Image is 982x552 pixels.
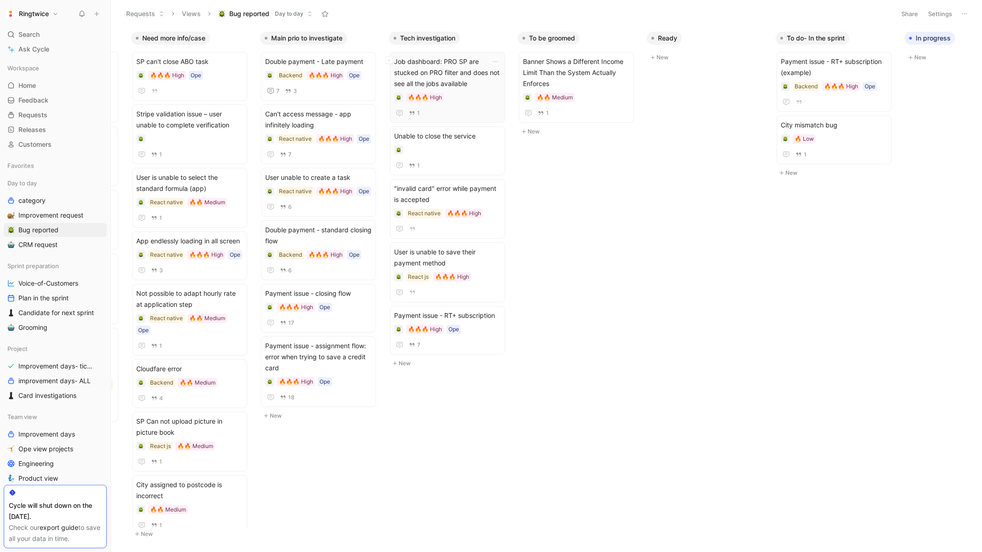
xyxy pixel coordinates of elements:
[643,28,772,68] div: ReadyNew
[191,71,201,80] div: Ope
[4,259,107,273] div: Sprint preparation
[149,457,164,467] button: 1
[408,209,441,218] div: React native
[159,268,163,273] span: 3
[136,505,145,514] div: 🪲
[546,110,549,116] span: 1
[394,325,403,334] div: 🪲
[256,28,385,426] div: Main prio to investigateNew
[394,310,501,321] span: Payment issue - RT+ subscription
[136,416,243,438] span: SP Can not upload picture in picture book
[18,362,96,371] span: Improvement days- tickets ready
[261,104,376,164] a: Can't access message - app infinitely loadingReact native🔥🔥🔥 HighOpe7
[265,172,372,183] span: User unable to create a task
[435,272,469,282] div: 🔥🔥🔥 High
[6,210,17,221] button: 🐌
[122,7,169,21] button: Requests
[261,336,376,407] a: Payment issue - assignment flow: error when trying to save a credit card🔥🔥🔥 HighOpe18
[265,56,372,67] span: Double payment - Late payment
[132,475,247,535] a: City assigned to postcode is incorrect🔥🔥 Medium1
[136,56,243,67] span: SP can't close ABO task
[132,412,247,471] a: SP Can not upload picture in picture bookReact js🔥🔥 Medium1
[795,82,818,91] div: Backend
[390,126,505,175] a: Unable to close the service1
[4,208,107,222] a: 🐌Improvement request
[138,252,144,258] img: 🪲
[4,359,107,373] a: Improvement days- tickets ready
[132,284,247,356] a: Not possible to adapt hourly rate at application stepReact native🔥🔥 MediumOpe1
[4,28,107,41] div: Search
[288,395,295,400] span: 18
[772,28,901,183] div: To do- In the sprintNew
[320,377,330,386] div: Ope
[265,377,274,386] div: 🪲
[132,52,247,101] a: SP can't close ABO task🔥🔥🔥 HighOpe
[288,268,292,273] span: 6
[795,134,814,144] div: 🔥 Low
[6,473,17,484] button: 🧞‍♂️
[136,198,145,207] div: 🪲
[261,52,376,101] a: Double payment - Late paymentBackend🔥🔥🔥 HighOpe73
[7,226,15,234] img: 🪲
[136,172,243,194] span: User is unable to select the standard formula (app)
[142,34,205,43] span: Need more info/case
[138,73,144,78] img: 🪲
[536,108,551,118] button: 1
[189,250,223,259] div: 🔥🔥🔥 High
[4,194,107,207] a: category
[149,213,164,223] button: 1
[132,359,247,408] a: Cloudfare errorBackend🔥🔥 Medium4
[7,161,34,170] span: Favorites
[518,126,639,137] button: New
[136,109,243,131] span: Stripe validation issue – user unable to complete verification
[261,168,376,217] a: User unable to create a taskReact native🔥🔥🔥 HighOpe6
[132,168,247,228] a: User is unable to select the standard formula (app)React native🔥🔥 Medium1
[794,149,808,160] button: 1
[389,32,460,45] button: Tech investigation
[4,342,107,402] div: ProjectImprovement days- tickets readyimprovement days- ALL♟️Card investigations
[7,324,15,331] img: 🤖
[396,274,401,280] img: 🪲
[279,303,313,312] div: 🔥🔥🔥 High
[7,445,15,453] img: 🤸
[150,250,183,259] div: React native
[308,250,343,259] div: 🔥🔥🔥 High
[18,474,58,483] span: Product view
[288,204,292,210] span: 6
[4,93,107,107] a: Feedback
[138,507,144,512] img: 🪲
[783,84,788,89] img: 🪲
[149,393,165,403] button: 4
[279,377,313,386] div: 🔥🔥🔥 High
[905,32,955,45] button: In progress
[150,378,173,387] div: Backend
[408,93,442,102] div: 🔥🔥🔥 High
[408,325,442,334] div: 🔥🔥🔥 High
[408,272,429,282] div: React js
[136,314,145,323] div: 🪲
[776,167,897,178] button: New
[278,392,296,402] button: 18
[229,9,269,18] span: Bug reported
[267,73,273,78] img: 🪲
[394,131,501,142] span: Unable to close the service
[824,82,858,91] div: 🔥🔥🔥 High
[781,120,888,131] span: City mismatch bug
[271,34,343,43] span: Main prio to investigate
[278,149,293,160] button: 7
[6,307,17,318] button: ♟️
[150,314,183,323] div: React native
[136,71,145,80] div: 🪲
[260,32,347,45] button: Main prio to investigate
[4,291,107,305] a: Plan in the sprint
[276,88,279,94] span: 7
[777,52,892,112] a: Payment issue - RT+ subscription (example)Backend🔥🔥🔥 HighOpe
[4,410,107,424] div: Team view
[417,163,420,168] span: 1
[138,380,144,385] img: 🪲
[349,250,360,259] div: Ope
[283,86,299,96] button: 3
[180,378,215,387] div: 🔥🔥 Medium
[131,32,210,45] button: Need more info/case
[4,374,107,388] a: improvement days- ALL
